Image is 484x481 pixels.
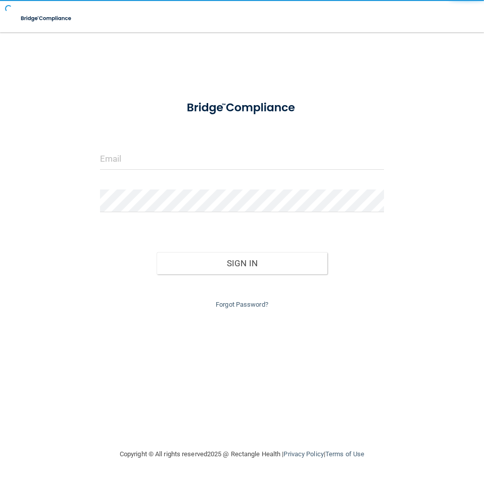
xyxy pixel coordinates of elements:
div: Copyright © All rights reserved 2025 @ Rectangle Health | | [58,438,426,470]
img: bridge_compliance_login_screen.278c3ca4.svg [15,8,78,29]
a: Terms of Use [325,450,364,458]
input: Email [100,147,384,170]
button: Sign In [157,252,327,274]
img: bridge_compliance_login_screen.278c3ca4.svg [175,93,309,123]
a: Forgot Password? [216,301,268,308]
a: Privacy Policy [283,450,323,458]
